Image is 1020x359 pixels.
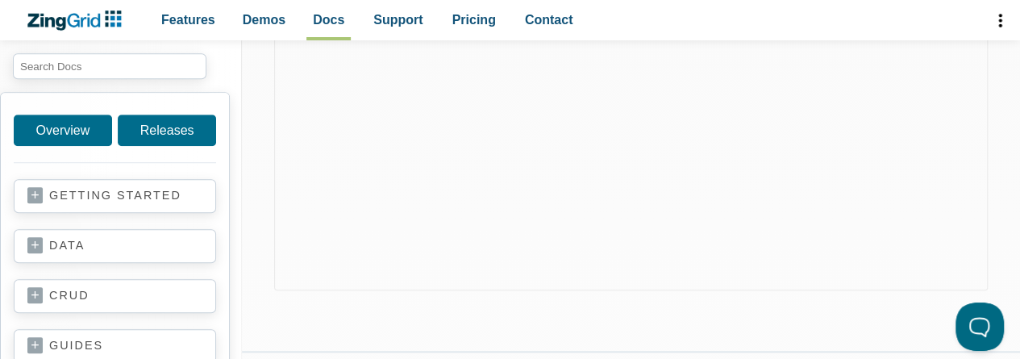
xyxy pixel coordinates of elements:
a: Overview [14,115,112,146]
input: search input [13,53,206,79]
a: ZingChart Logo. Click to return to the homepage [26,10,130,31]
span: Pricing [452,9,496,31]
a: getting started [27,188,202,204]
span: Features [161,9,215,31]
span: Demos [243,9,285,31]
a: guides [27,338,202,354]
a: data [27,238,202,254]
a: crud [27,288,202,304]
span: Docs [313,9,344,31]
a: Releases [118,115,216,146]
span: Contact [525,9,573,31]
span: Support [373,9,423,31]
iframe: Toggle Customer Support [955,303,1004,351]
